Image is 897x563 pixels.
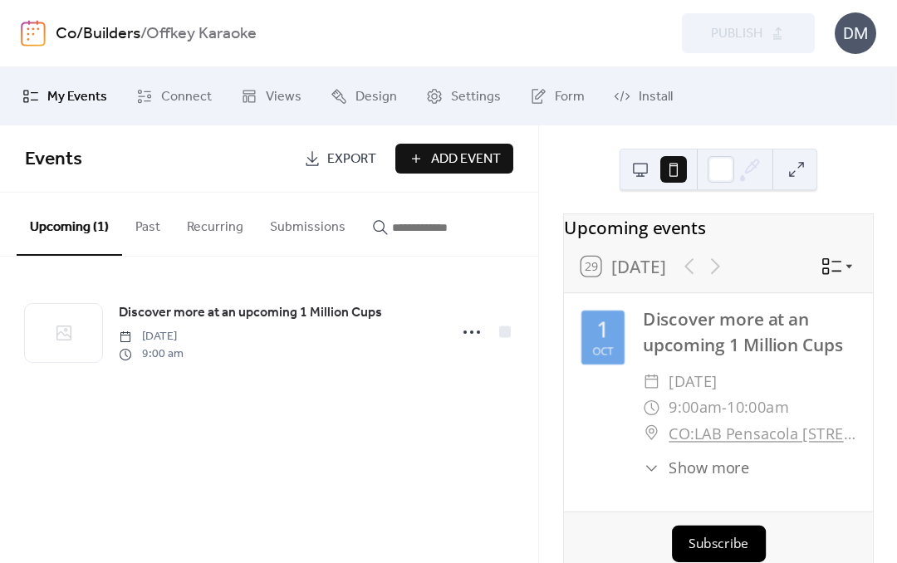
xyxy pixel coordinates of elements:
[327,149,376,169] span: Export
[122,193,174,254] button: Past
[669,369,718,394] span: [DATE]
[601,74,685,119] a: Install
[119,302,382,324] a: Discover more at an upcoming 1 Million Cups
[669,457,750,479] span: Show more
[669,420,855,446] a: CO:LAB Pensacola [STREET_ADDRESS][US_STATE]
[292,144,389,174] a: Export
[639,87,673,107] span: Install
[174,193,257,254] button: Recurring
[643,457,660,479] div: ​
[47,87,107,107] span: My Events
[17,193,122,256] button: Upcoming (1)
[146,18,257,50] b: Offkey Karaoke
[517,74,597,119] a: Form
[643,394,660,420] div: ​
[721,394,727,420] span: -
[564,214,873,240] div: Upcoming events
[451,87,501,107] span: Settings
[21,20,46,47] img: logo
[355,87,397,107] span: Design
[266,87,301,107] span: Views
[10,74,120,119] a: My Events
[591,345,613,356] div: Oct
[318,74,409,119] a: Design
[671,526,765,562] button: Subscribe
[596,319,608,340] div: 1
[25,141,82,178] span: Events
[643,420,660,446] div: ​
[643,457,750,479] button: ​Show more
[727,394,788,420] span: 10:00am
[431,149,501,169] span: Add Event
[669,394,722,420] span: 9:00am
[161,87,212,107] span: Connect
[395,144,513,174] button: Add Event
[228,74,314,119] a: Views
[124,74,224,119] a: Connect
[140,18,146,50] b: /
[119,345,184,363] span: 9:00 am
[643,369,660,394] div: ​
[555,87,585,107] span: Form
[835,12,876,54] div: DM
[643,306,855,358] div: Discover more at an upcoming 1 Million Cups
[119,303,382,323] span: Discover more at an upcoming 1 Million Cups
[119,328,184,345] span: [DATE]
[257,193,359,254] button: Submissions
[56,18,140,50] a: Co/Builders
[414,74,513,119] a: Settings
